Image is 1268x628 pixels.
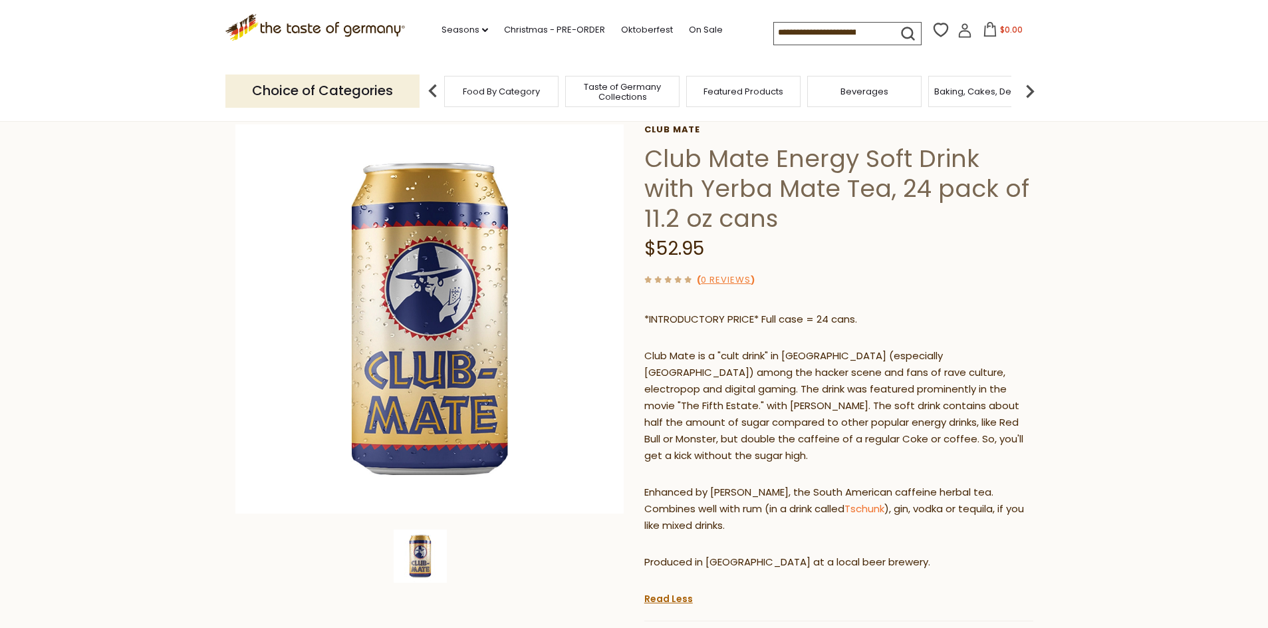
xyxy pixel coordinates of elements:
a: Baking, Cakes, Desserts [934,86,1037,96]
a: Oktoberfest [621,23,673,37]
a: Featured Products [703,86,783,96]
a: Read Less [644,592,693,605]
a: On Sale [689,23,723,37]
a: Taste of Germany Collections [569,82,676,102]
p: Choice of Categories [225,75,420,107]
a: 0 Reviews [701,273,751,287]
p: Enhanced by [PERSON_NAME], the South American caffeine herbal tea. Combines well with rum (in a d... [644,484,1033,534]
img: next arrow [1017,78,1043,104]
p: *INTRODUCTORY PRICE* Full case = 24 cans. [644,311,1033,328]
span: ( ) [697,273,755,286]
h1: Club Mate Energy Soft Drink with Yerba Mate Tea, 24 pack of 11.2 oz cans [644,144,1033,234]
span: $0.00 [1000,24,1023,35]
img: Club Mate Can [394,530,447,583]
a: Club Mate [644,124,1033,135]
img: Club Mate Can [235,124,624,514]
a: Seasons [442,23,488,37]
a: Christmas - PRE-ORDER [504,23,605,37]
a: Food By Category [463,86,540,96]
img: previous arrow [420,78,446,104]
p: Produced in [GEOGRAPHIC_DATA] at a local beer brewery. [644,554,1033,571]
p: Club Mate is a "cult drink" in [GEOGRAPHIC_DATA] (especially [GEOGRAPHIC_DATA]) among the hacker ... [644,348,1033,464]
span: $52.95 [644,235,704,261]
a: Tschunk [844,502,884,516]
a: Beverages [840,86,888,96]
button: $0.00 [975,22,1031,42]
